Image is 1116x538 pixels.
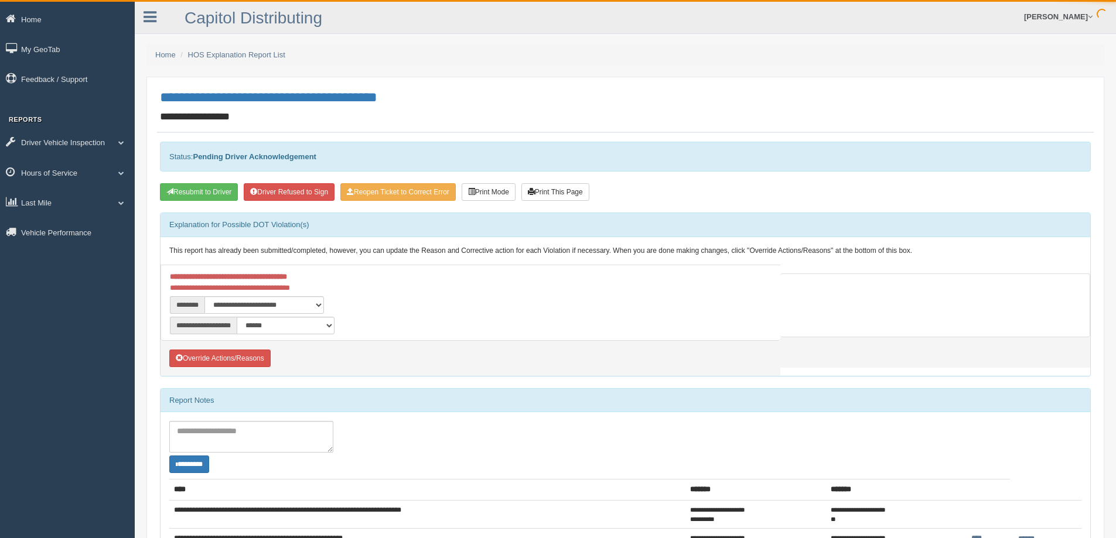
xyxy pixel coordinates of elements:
[169,349,271,367] button: Override Logged Reason/Action
[188,50,285,59] a: HOS Explanation Report List
[160,183,238,201] button: Resubmit To Driver
[340,183,456,201] button: Reopen Ticket
[169,455,209,473] button: Change Filter Options
[521,183,589,201] button: Print This Page
[161,237,1090,265] div: This report has already been submitted/completed, however, you can update the Reason and Correcti...
[185,9,322,27] a: Capitol Distributing
[193,152,316,161] strong: Pending Driver Acknowledgement
[462,183,516,201] button: Print Mode
[244,183,335,201] button: Driver Refused to Sign
[160,142,1091,172] div: Status:
[155,50,176,59] a: Home
[161,389,1090,412] div: Report Notes
[161,213,1090,237] div: Explanation for Possible DOT Violation(s)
